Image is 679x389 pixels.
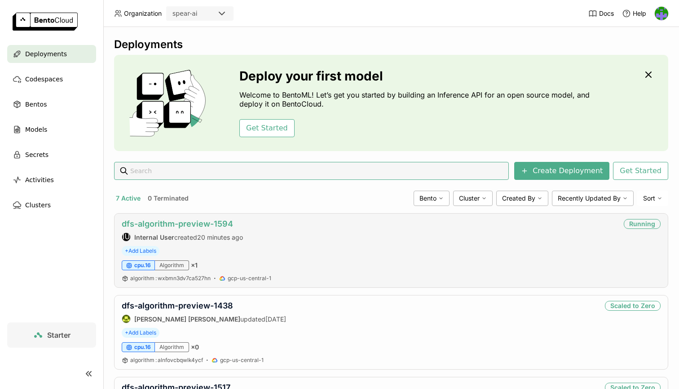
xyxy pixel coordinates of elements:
[130,357,203,363] span: algorithm alnfovcbqwlk4ycf
[25,74,63,85] span: Codespaces
[622,9,646,18] div: Help
[7,171,96,189] a: Activities
[599,9,614,18] span: Docs
[130,275,211,282] a: algorithm:wxbmn3dv7ca527hn
[122,315,130,323] img: Jian Shen Yap
[47,331,71,340] span: Starter
[130,275,211,282] span: algorithm wxbmn3dv7ca527hn
[496,191,548,206] div: Created By
[613,162,668,180] button: Get Started
[146,192,190,204] button: 0 Terminated
[197,233,243,241] span: 20 minutes ago
[459,194,480,202] span: Cluster
[134,315,240,323] strong: [PERSON_NAME] [PERSON_NAME]
[191,343,199,351] span: × 0
[453,191,493,206] div: Cluster
[122,246,159,256] span: +Add Labels
[130,357,203,364] a: algorithm:alnfovcbqwlk4ycf
[114,192,142,204] button: 7 Active
[198,9,199,18] input: Selected spear-ai.
[25,99,47,110] span: Bentos
[7,121,96,139] a: Models
[588,9,614,18] a: Docs
[172,9,198,18] div: spear-ai
[155,342,189,352] div: Algorithm
[514,162,609,180] button: Create Deployment
[25,149,48,160] span: Secrets
[7,146,96,164] a: Secrets
[134,262,151,269] span: cpu.16
[7,322,96,348] a: Starter
[114,38,668,51] div: Deployments
[502,194,535,202] span: Created By
[239,119,295,137] button: Get Started
[655,7,668,20] img: Joseph Obeid
[25,200,51,210] span: Clusters
[134,344,151,351] span: cpu.16
[121,69,218,137] img: cover onboarding
[155,275,157,282] span: :
[637,191,668,206] div: Sort
[7,196,96,214] a: Clusters
[25,49,67,59] span: Deployments
[122,219,233,228] a: dfs-algorithm-preview-1594
[7,45,96,63] a: Deployments
[239,69,594,83] h3: Deploy your first model
[191,261,198,269] span: × 1
[122,301,233,310] a: dfs-algorithm-preview-1438
[124,9,162,18] span: Organization
[228,275,271,282] span: gcp-us-central-1
[220,357,264,364] span: gcp-us-central-1
[558,194,621,202] span: Recently Updated By
[25,174,54,185] span: Activities
[130,162,503,179] input: Search
[7,95,96,113] a: Bentos
[122,233,243,241] div: created
[122,233,131,241] div: Internal User
[265,315,286,323] span: [DATE]
[7,70,96,88] a: Codespaces
[155,260,189,270] div: Algorithm
[624,219,661,229] div: Running
[13,13,78,31] img: logo
[122,233,130,241] div: IU
[419,194,436,202] span: Bento
[122,328,159,338] span: +Add Labels
[122,314,286,323] div: updated
[633,9,646,18] span: Help
[605,301,661,311] div: Scaled to Zero
[134,233,174,241] strong: Internal User
[552,191,634,206] div: Recently Updated By
[239,90,594,108] p: Welcome to BentoML! Let’s get you started by building an Inference API for an open source model, ...
[25,124,47,135] span: Models
[414,191,450,206] div: Bento
[643,194,655,202] span: Sort
[155,357,157,363] span: :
